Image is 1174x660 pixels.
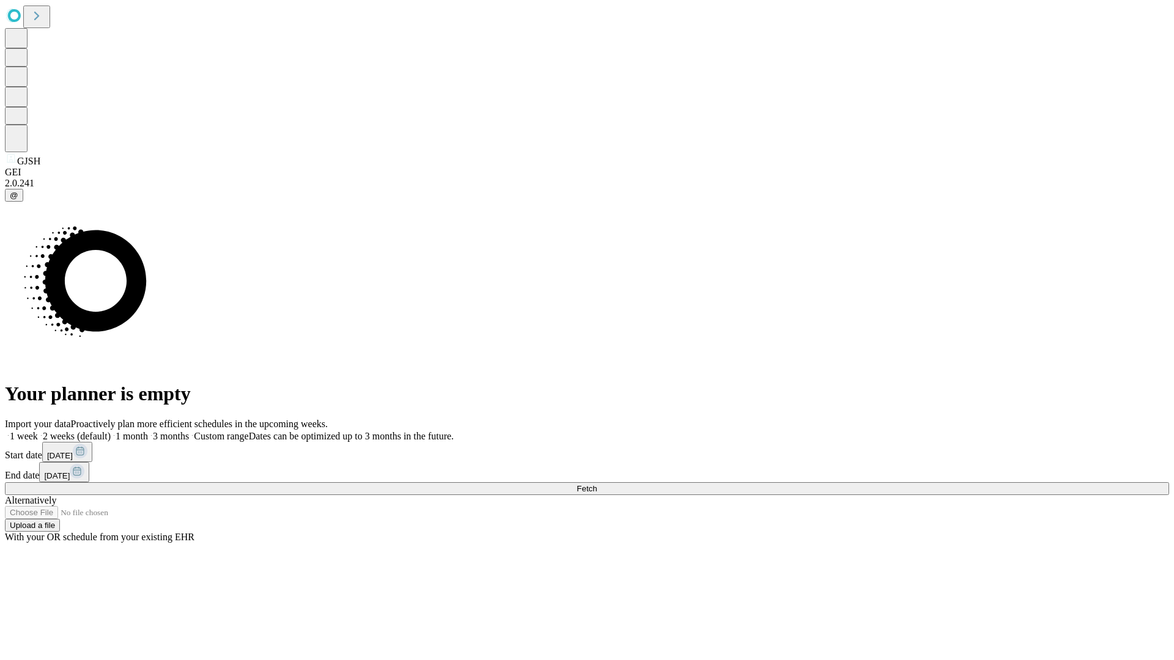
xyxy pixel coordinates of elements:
div: Start date [5,442,1169,462]
span: Proactively plan more efficient schedules in the upcoming weeks. [71,419,328,429]
button: [DATE] [39,462,89,482]
span: With your OR schedule from your existing EHR [5,532,194,542]
button: @ [5,189,23,202]
span: Alternatively [5,495,56,505]
div: GEI [5,167,1169,178]
span: [DATE] [47,451,73,460]
span: 1 month [116,431,148,441]
div: 2.0.241 [5,178,1169,189]
button: Fetch [5,482,1169,495]
span: GJSH [17,156,40,166]
h1: Your planner is empty [5,383,1169,405]
span: [DATE] [44,471,70,480]
span: Fetch [577,484,597,493]
div: End date [5,462,1169,482]
span: @ [10,191,18,200]
span: 3 months [153,431,189,441]
span: 1 week [10,431,38,441]
span: Custom range [194,431,248,441]
button: [DATE] [42,442,92,462]
span: 2 weeks (default) [43,431,111,441]
span: Import your data [5,419,71,429]
button: Upload a file [5,519,60,532]
span: Dates can be optimized up to 3 months in the future. [249,431,454,441]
